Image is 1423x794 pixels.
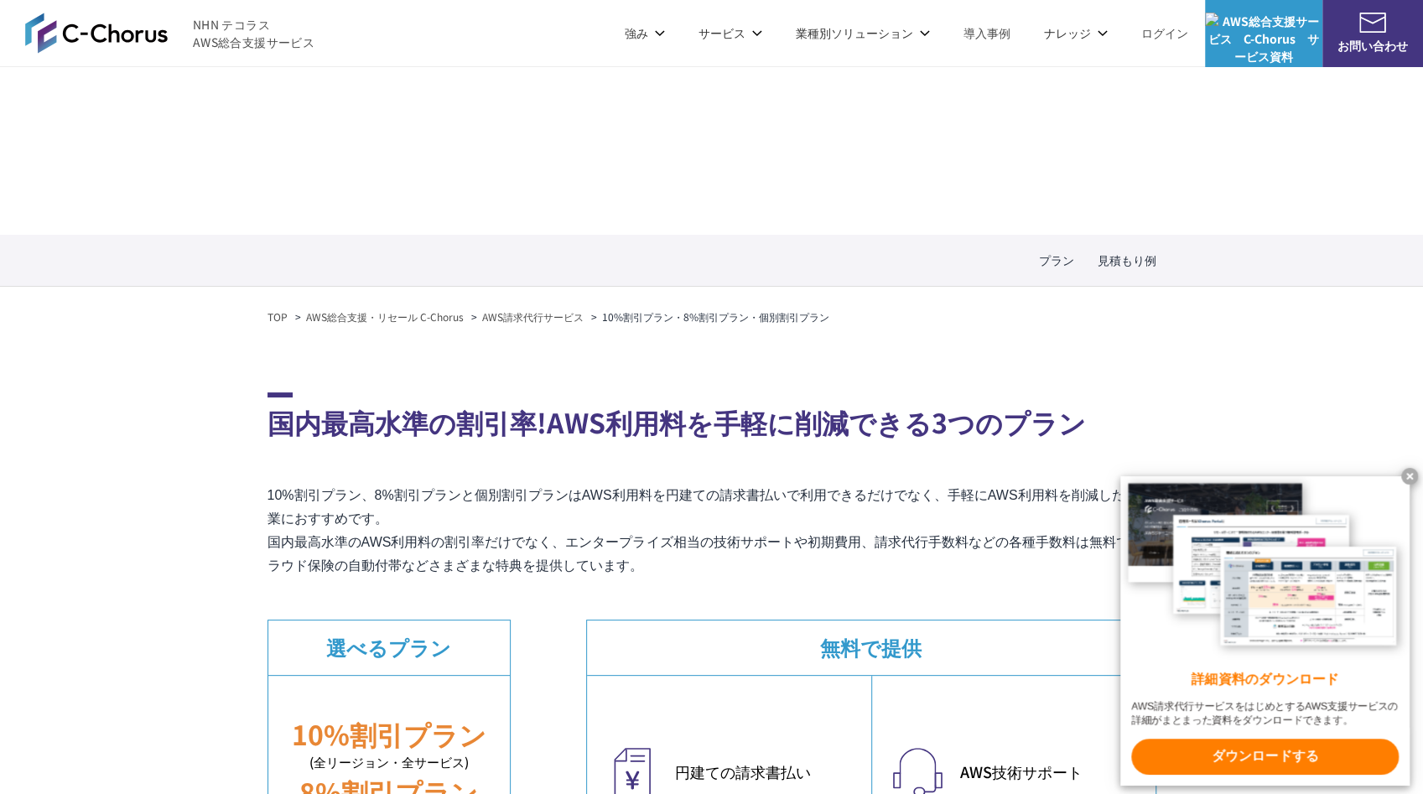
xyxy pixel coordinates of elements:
[267,309,288,324] a: TOP
[268,753,510,772] small: (全リージョン・全サービス)
[675,760,854,783] em: 円建ての請求書払い
[1131,670,1399,689] x-t: 詳細資料のダウンロード
[292,714,486,753] em: 10%割引プラン
[1131,699,1399,728] x-t: AWS請求代行サービスをはじめとするAWS支援サービスの詳細がまとまった資料をダウンロードできます。
[699,24,762,42] p: サービス
[1039,252,1074,269] a: プラン
[25,13,314,53] a: AWS総合支援サービス C-Chorus NHN テコラスAWS総合支援サービス
[366,151,1057,195] span: 10%割引プラン・8%割引プラン ・個別割引プラン
[482,309,584,324] a: AWS請求代行サービス
[1205,13,1322,65] img: AWS総合支援サービス C-Chorus サービス資料
[1044,24,1108,42] p: ナレッジ
[796,24,930,42] p: 業種別ソリューション
[1141,24,1188,42] a: ログイン
[1120,476,1410,786] a: 詳細資料のダウンロード AWS請求代行サービスをはじめとするAWS支援サービスの詳細がまとまった資料をダウンロードできます。 ダウンロードする
[268,620,510,675] dt: 選べるプラン
[366,107,1057,151] span: AWS請求代行サービス
[602,309,829,324] em: 10%割引プラン・8%割引プラン・個別割引プラン
[625,24,665,42] p: 強み
[963,24,1010,42] a: 導入事例
[1131,739,1399,775] x-t: ダウンロードする
[587,620,1156,675] dt: 無料で提供
[267,484,1156,578] p: 10%割引プラン、8%割引プランと個別割引プランはAWS利用料を円建ての請求書払いで利用できるだけでなく、手軽にAWS利用料を削減したい企業におすすめです。 国内最高水準のAWS利用料の割引率だ...
[267,392,1156,442] h2: 国内最高水準の割引率!AWS利用料を手軽に削減できる3つのプラン
[306,309,464,324] a: AWS総合支援・リセール C-Chorus
[193,16,314,51] span: NHN テコラス AWS総合支援サービス
[1322,37,1423,54] span: お問い合わせ
[1359,13,1386,33] img: お問い合わせ
[1098,252,1156,269] a: 見積もり例
[960,760,1139,783] em: AWS技術サポート
[25,13,168,53] img: AWS総合支援サービス C-Chorus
